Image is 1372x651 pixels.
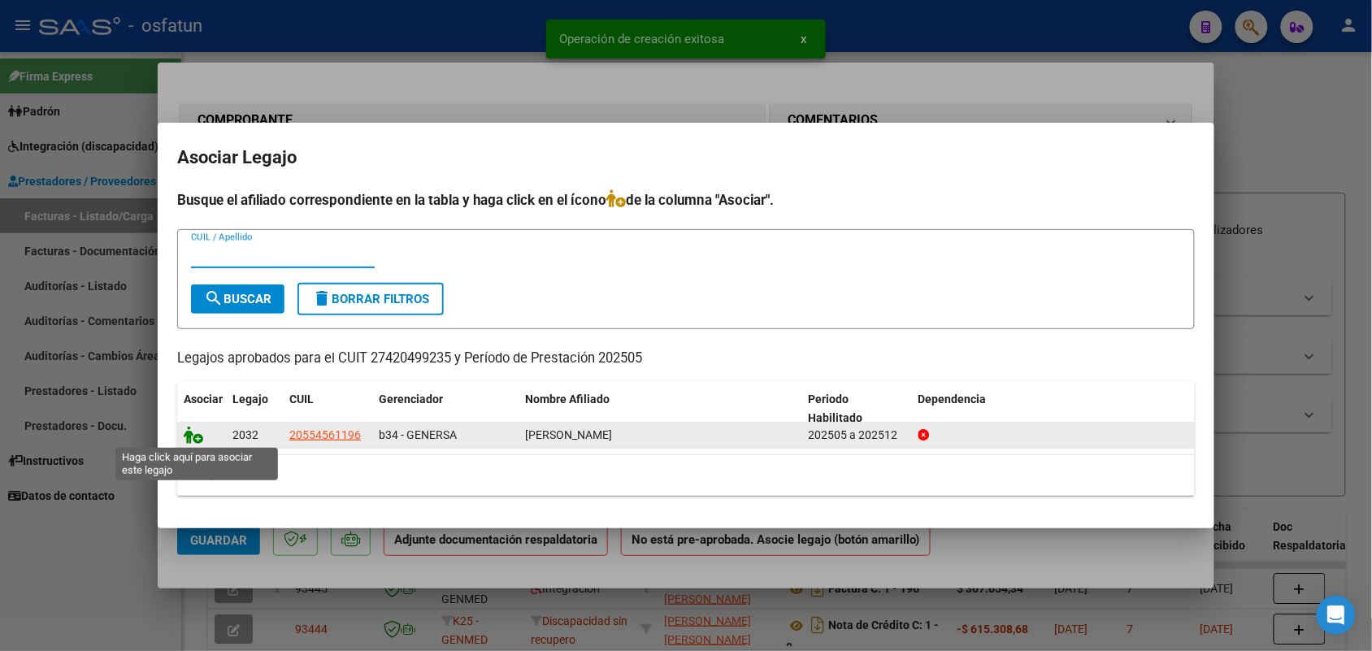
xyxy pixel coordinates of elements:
datatable-header-cell: Asociar [177,382,226,436]
div: Open Intercom Messenger [1317,596,1356,635]
p: Legajos aprobados para el CUIT 27420499235 y Período de Prestación 202505 [177,349,1195,369]
div: 1 registros [177,455,1195,496]
span: Borrar Filtros [312,292,429,306]
datatable-header-cell: CUIL [283,382,372,436]
span: Nombre Afiliado [525,393,610,406]
span: Dependencia [918,393,987,406]
span: Legajo [232,393,268,406]
span: CUIL [289,393,314,406]
mat-icon: search [204,289,224,308]
span: Gerenciador [379,393,443,406]
datatable-header-cell: Gerenciador [372,382,519,436]
datatable-header-cell: Legajo [226,382,283,436]
datatable-header-cell: Periodo Habilitado [802,382,912,436]
datatable-header-cell: Dependencia [912,382,1196,436]
h2: Asociar Legajo [177,142,1195,173]
mat-icon: delete [312,289,332,308]
span: Buscar [204,292,271,306]
span: PONCE MIKKO OBED [525,428,612,441]
span: Periodo Habilitado [809,393,863,424]
span: b34 - GENERSA [379,428,457,441]
span: 2032 [232,428,258,441]
button: Buscar [191,284,284,314]
span: 20554561196 [289,428,361,441]
datatable-header-cell: Nombre Afiliado [519,382,802,436]
h4: Busque el afiliado correspondiente en la tabla y haga click en el ícono de la columna "Asociar". [177,189,1195,210]
div: 202505 a 202512 [809,426,905,445]
span: Asociar [184,393,223,406]
button: Borrar Filtros [297,283,444,315]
